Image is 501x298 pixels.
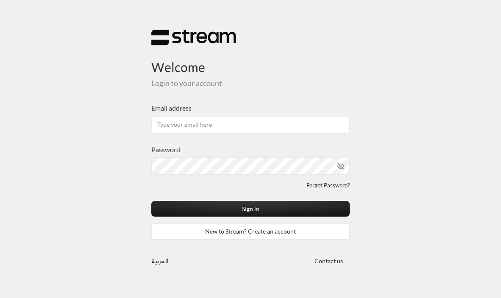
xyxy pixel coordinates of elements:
button: Sign in [151,201,350,217]
input: Type your email here [151,116,350,134]
img: Stream Logo [151,29,236,46]
button: Contact us [307,253,350,269]
button: toggle password visibility [334,159,348,173]
label: Email address [151,103,192,113]
h3: Welcome [151,46,350,75]
a: Contact us [307,257,350,265]
a: العربية [151,253,169,269]
h5: Login to your account [151,79,350,88]
a: Forgot Password? [306,181,350,190]
a: New to Stream? Create an account [151,223,350,239]
label: Password [151,145,180,155]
